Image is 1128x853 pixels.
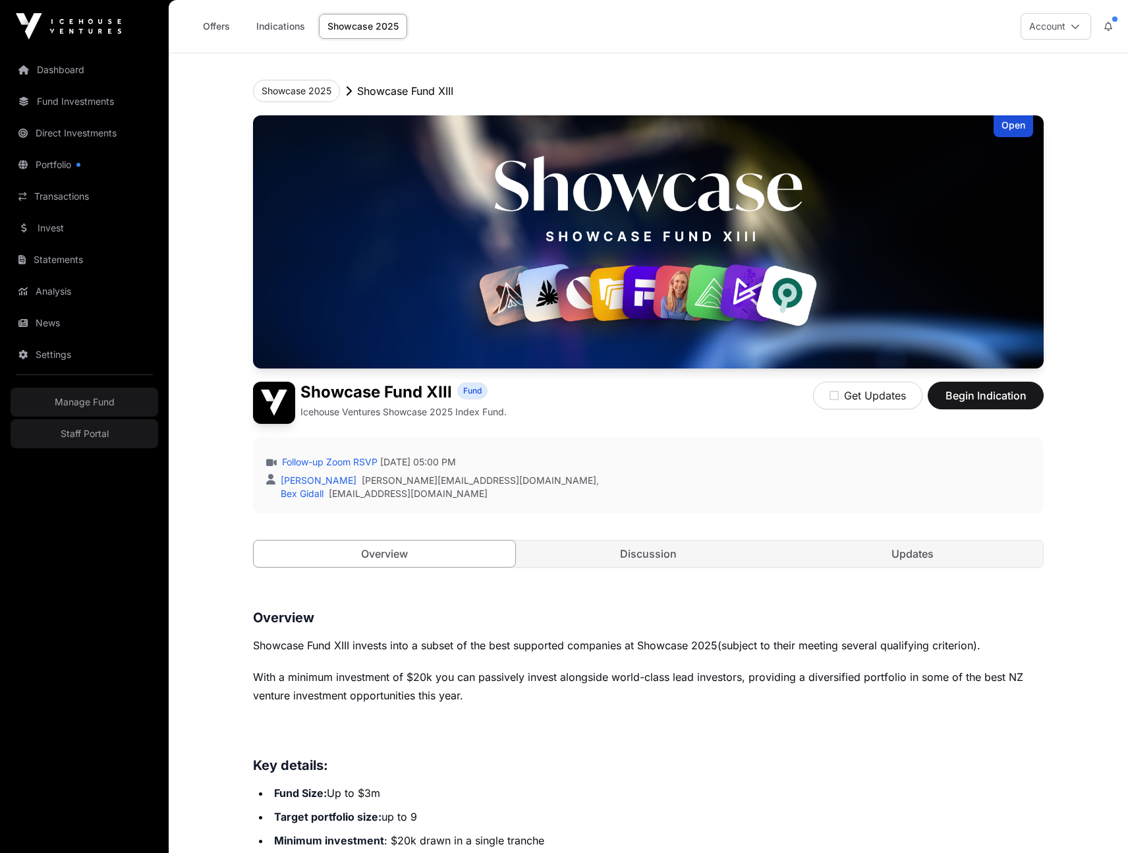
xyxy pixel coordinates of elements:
a: Settings [11,340,158,369]
a: Begin Indication [928,395,1044,408]
strong: Target portfolio size: [274,810,381,823]
span: Showcase Fund XIII invests into a subset of the best supported companies at Showcase 2025 [253,639,718,652]
a: Statements [11,245,158,274]
li: Up to $3m [270,784,1044,802]
a: Fund Investments [11,87,158,116]
strong: Minimum investment [274,834,384,847]
li: : $20k drawn in a single tranche [270,831,1044,850]
a: Offers [190,14,242,39]
button: Get Updates [813,382,922,409]
a: [EMAIL_ADDRESS][DOMAIN_NAME] [329,487,488,500]
a: [PERSON_NAME][EMAIL_ADDRESS][DOMAIN_NAME] [362,474,596,487]
a: Indications [248,14,314,39]
a: [PERSON_NAME] [278,475,356,486]
span: Begin Indication [944,388,1027,403]
h3: Key details: [253,755,1044,776]
img: Showcase Fund XIII [253,115,1044,368]
a: Invest [11,214,158,243]
button: Begin Indication [928,382,1044,409]
a: Analysis [11,277,158,306]
a: Portfolio [11,150,158,179]
img: Icehouse Ventures Logo [16,13,121,40]
button: Account [1021,13,1091,40]
a: Bex Gidall [278,488,324,499]
button: Showcase 2025 [253,80,340,102]
span: [DATE] 05:00 PM [380,456,456,469]
a: Dashboard [11,55,158,84]
p: Icehouse Ventures Showcase 2025 Index Fund. [300,405,507,419]
strong: Fund Size: [274,786,327,800]
p: Showcase Fund XIII [357,83,453,99]
img: Showcase Fund XIII [253,382,295,424]
a: Staff Portal [11,419,158,448]
div: Open [994,115,1033,137]
h3: Overview [253,607,1044,628]
a: Updates [781,541,1043,567]
span: Fund [463,386,482,396]
a: Direct Investments [11,119,158,148]
a: Transactions [11,182,158,211]
h1: Showcase Fund XIII [300,382,452,403]
nav: Tabs [254,541,1043,567]
li: up to 9 [270,808,1044,826]
p: With a minimum investment of $20k you can passively invest alongside world-class lead investors, ... [253,668,1044,705]
a: Discussion [518,541,779,567]
a: Manage Fund [11,388,158,417]
a: Showcase 2025 [319,14,407,39]
a: Follow-up Zoom RSVP [279,456,378,469]
a: News [11,309,158,338]
div: , [278,474,599,487]
a: Overview [253,540,516,568]
p: (subject to their meeting several qualifying criterion). [253,636,1044,655]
